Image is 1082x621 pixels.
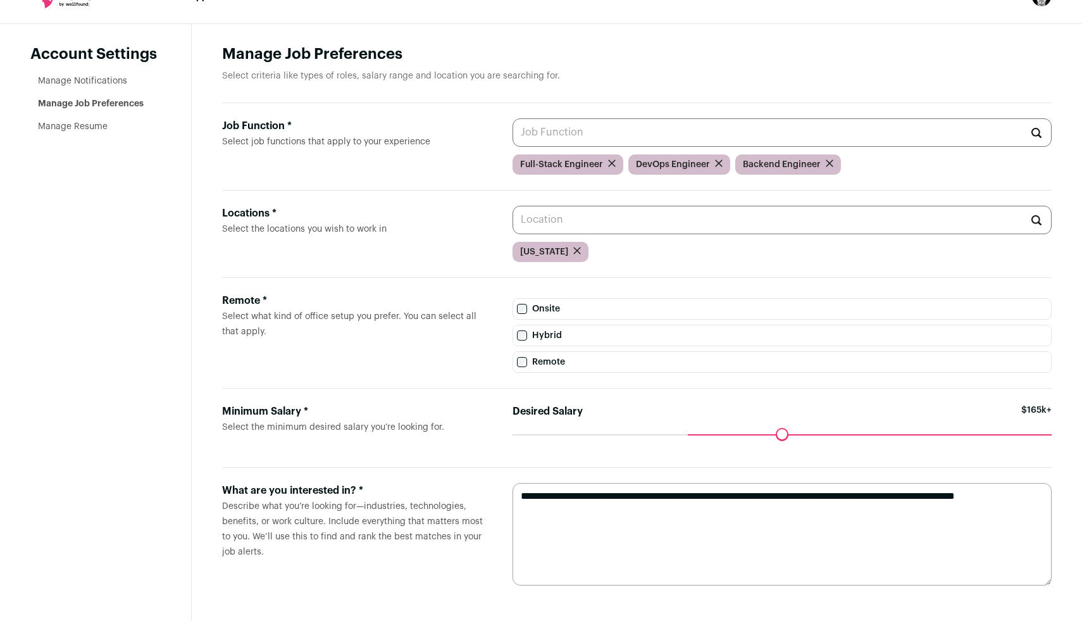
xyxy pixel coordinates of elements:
span: Describe what you’re looking for—industries, technologies, benefits, or work culture. Include eve... [222,502,483,556]
span: DevOps Engineer [636,158,710,171]
input: Remote [517,357,527,367]
div: Locations * [222,206,492,221]
input: Onsite [517,304,527,314]
span: Select job functions that apply to your experience [222,137,430,146]
input: Location [513,206,1052,234]
input: Job Function [513,118,1052,147]
span: Full-Stack Engineer [520,158,603,171]
div: Job Function * [222,118,492,134]
div: Minimum Salary * [222,404,492,419]
a: Manage Job Preferences [38,99,144,108]
input: Hybrid [517,330,527,341]
span: Select what kind of office setup you prefer. You can select all that apply. [222,312,476,336]
label: Remote [513,351,1052,373]
label: Desired Salary [513,404,583,419]
span: Backend Engineer [743,158,821,171]
label: Hybrid [513,325,1052,346]
a: Manage Resume [38,122,108,131]
span: [US_STATE] [520,246,568,258]
span: Select the locations you wish to work in [222,225,387,234]
span: Select the minimum desired salary you’re looking for. [222,423,444,432]
div: Remote * [222,293,492,308]
h1: Manage Job Preferences [222,44,1052,65]
span: $165k+ [1021,404,1052,434]
label: Onsite [513,298,1052,320]
p: Select criteria like types of roles, salary range and location you are searching for. [222,70,1052,82]
a: Manage Notifications [38,77,127,85]
header: Account Settings [30,44,161,65]
div: What are you interested in? * [222,483,492,498]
